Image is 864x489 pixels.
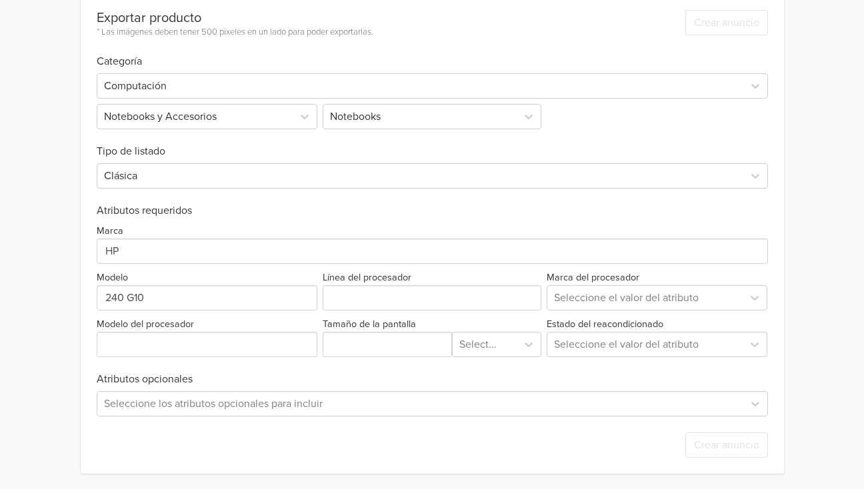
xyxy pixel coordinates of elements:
label: Línea del procesador [323,270,411,285]
label: Tamaño de la pantalla [323,317,416,332]
h6: Atributos requeridos [97,205,768,217]
h6: Tipo de listado [97,129,768,158]
button: Crear anuncio [685,10,768,35]
label: Marca del procesador [547,270,639,285]
div: Exportar producto [97,10,373,26]
h6: Categoría [97,39,768,68]
h6: Atributos opcionales [97,373,768,386]
label: Estado del reacondicionado [547,317,663,332]
label: Marca [97,224,123,239]
button: Crear anuncio [685,432,768,458]
label: Modelo del procesador [97,317,194,332]
div: * Las imágenes deben tener 500 píxeles en un lado para poder exportarlas. [97,26,373,39]
label: Modelo [97,270,128,285]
